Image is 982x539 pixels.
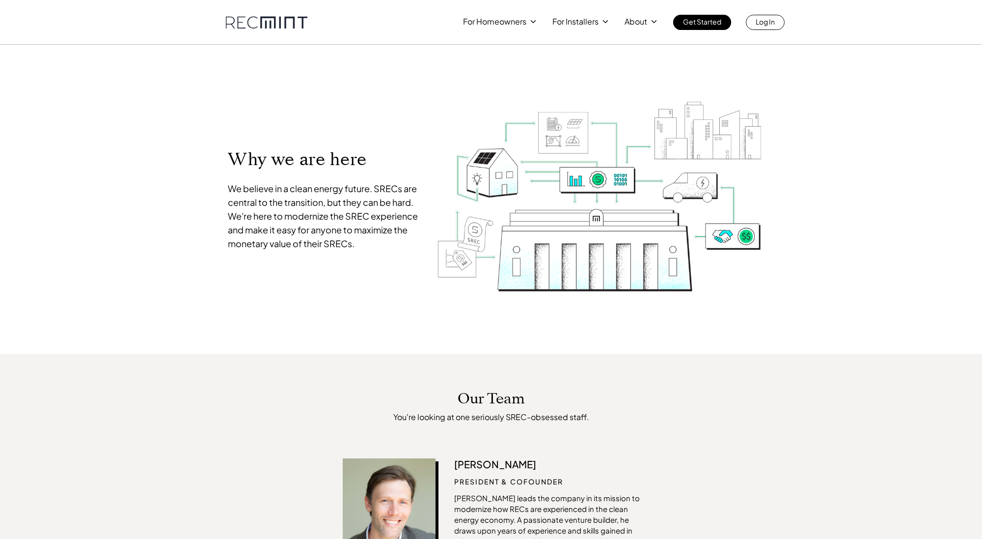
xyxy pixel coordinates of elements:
p: We believe in a clean energy future. SRECs are central to the transition, but they can be hard. W... [228,182,421,251]
p: Log In [756,15,775,28]
a: Log In [746,15,785,30]
p: Get Started [683,15,721,28]
p: For Homeowners [463,15,526,28]
p: President & Cofounder [454,476,640,487]
p: [PERSON_NAME] [454,458,640,470]
p: You're looking at one seriously SREC-obsessed staff. [343,412,640,422]
p: Why we are here [228,148,421,170]
p: Our Team [458,391,525,407]
a: Get Started [673,15,731,30]
p: About [625,15,647,28]
p: For Installers [552,15,599,28]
